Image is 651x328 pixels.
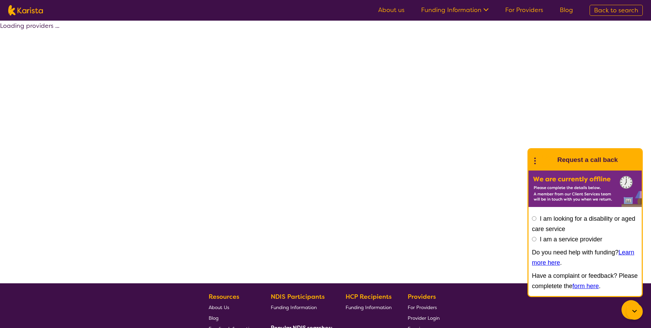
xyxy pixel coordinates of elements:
[408,293,436,301] b: Providers
[572,283,599,289] a: form here
[408,313,440,323] a: Provider Login
[421,6,489,14] a: Funding Information
[408,302,440,313] a: For Providers
[346,302,392,313] a: Funding Information
[528,171,642,207] img: Karista offline chat form to request call back
[594,6,638,14] span: Back to search
[271,304,317,310] span: Funding Information
[560,6,573,14] a: Blog
[378,6,405,14] a: About us
[346,293,392,301] b: HCP Recipients
[408,304,437,310] span: For Providers
[590,5,643,16] a: Back to search
[557,155,618,165] h1: Request a call back
[271,293,325,301] b: NDIS Participants
[532,247,638,268] p: Do you need help with funding? .
[539,153,553,167] img: Karista
[209,313,255,323] a: Blog
[621,300,641,319] button: Channel Menu
[209,293,239,301] b: Resources
[532,271,638,291] p: Have a complaint or feedback? Please completete the .
[8,5,43,15] img: Karista logo
[408,315,440,321] span: Provider Login
[209,315,219,321] span: Blog
[209,302,255,313] a: About Us
[209,304,229,310] span: About Us
[271,302,330,313] a: Funding Information
[346,304,392,310] span: Funding Information
[505,6,543,14] a: For Providers
[540,236,602,243] label: I am a service provider
[532,215,635,232] label: I am looking for a disability or aged care service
